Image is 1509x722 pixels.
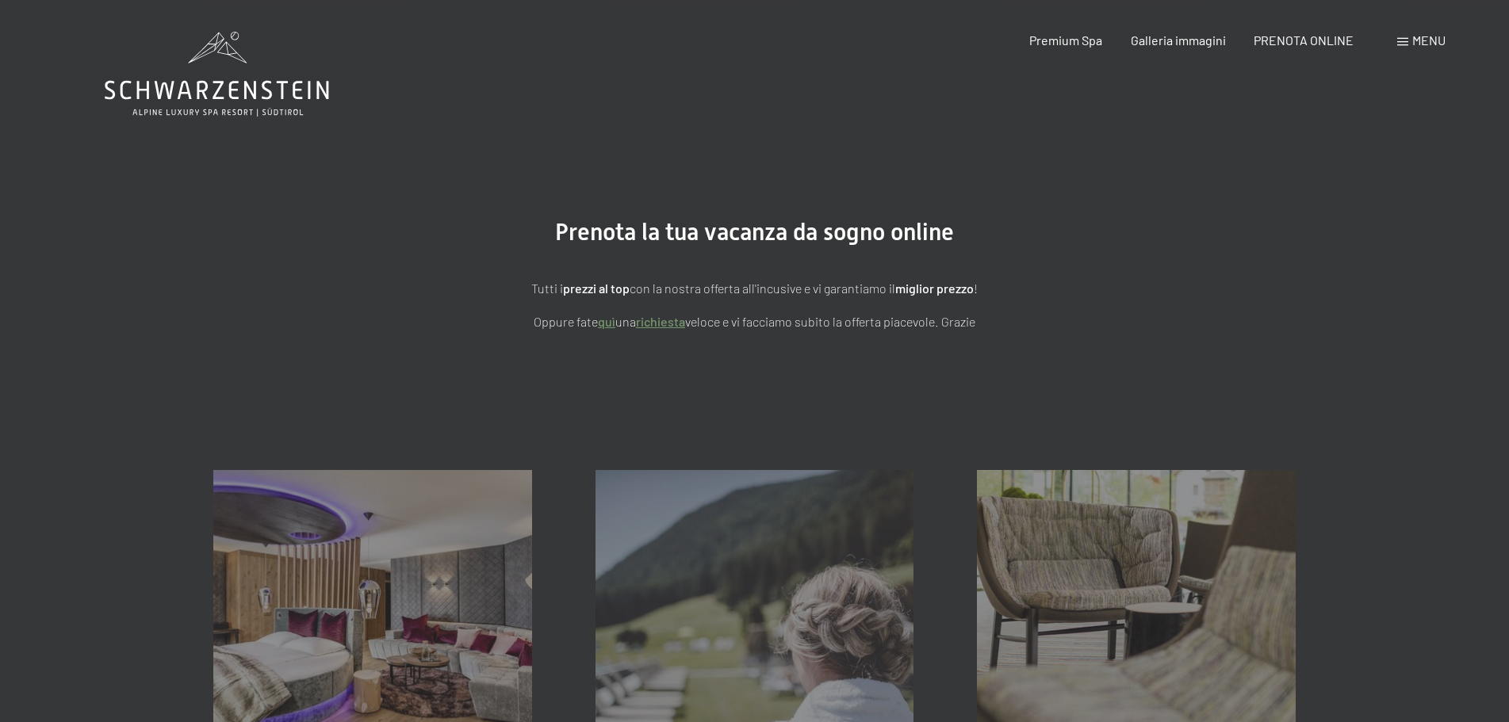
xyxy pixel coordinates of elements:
a: Premium Spa [1029,32,1102,48]
p: Tutti i con la nostra offerta all'incusive e vi garantiamo il ! [358,278,1151,299]
a: Galleria immagini [1131,32,1226,48]
strong: prezzi al top [563,281,630,296]
strong: miglior prezzo [895,281,974,296]
a: richiesta [636,314,685,329]
span: Menu [1412,32,1446,48]
a: PRENOTA ONLINE [1254,32,1354,48]
a: quì [598,314,615,329]
span: Prenota la tua vacanza da sogno online [555,218,954,246]
p: Oppure fate una veloce e vi facciamo subito la offerta piacevole. Grazie [358,311,1151,332]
